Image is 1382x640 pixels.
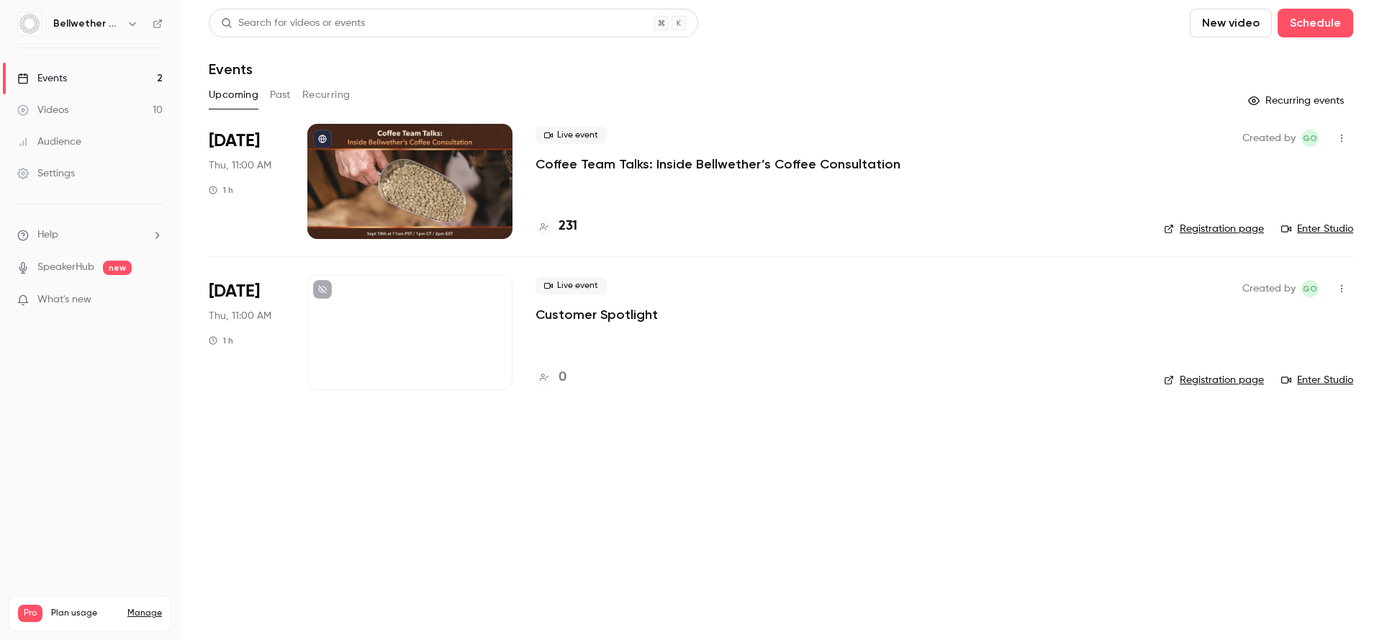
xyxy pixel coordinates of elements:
div: 1 h [209,335,233,346]
div: Videos [17,103,68,117]
span: Thu, 11:00 AM [209,158,271,173]
span: Live event [536,277,607,294]
div: Sep 18 Thu, 11:00 AM (America/Los Angeles) [209,124,284,239]
button: Past [270,84,291,107]
a: Registration page [1164,222,1264,236]
h4: 0 [559,368,566,387]
a: 231 [536,217,577,236]
span: new [103,261,132,275]
span: [DATE] [209,280,260,303]
span: Created by [1242,280,1296,297]
div: Settings [17,166,75,181]
a: Enter Studio [1281,222,1353,236]
a: 0 [536,368,566,387]
h4: 231 [559,217,577,236]
span: What's new [37,292,91,307]
li: help-dropdown-opener [17,227,163,243]
span: Gabrielle Oliveira [1301,130,1319,147]
a: Registration page [1164,373,1264,387]
span: Thu, 11:00 AM [209,309,271,323]
span: GO [1303,280,1317,297]
div: 1 h [209,184,233,196]
button: Recurring events [1242,89,1353,112]
button: New video [1190,9,1272,37]
span: Gabrielle Oliveira [1301,280,1319,297]
h1: Events [209,60,253,78]
div: Search for videos or events [221,16,365,31]
span: [DATE] [209,130,260,153]
span: Pro [18,605,42,622]
a: Customer Spotlight [536,306,658,323]
img: Bellwether Coffee [18,12,41,35]
div: Oct 2 Thu, 11:00 AM (America/Los Angeles) [209,274,284,389]
span: Created by [1242,130,1296,147]
span: Live event [536,127,607,144]
span: GO [1303,130,1317,147]
div: Audience [17,135,81,149]
button: Recurring [302,84,351,107]
button: Upcoming [209,84,258,107]
a: Enter Studio [1281,373,1353,387]
h6: Bellwether Coffee [53,17,121,31]
a: SpeakerHub [37,260,94,275]
button: Schedule [1278,9,1353,37]
a: Manage [127,608,162,619]
span: Plan usage [51,608,119,619]
span: Help [37,227,58,243]
div: Events [17,71,67,86]
a: Coffee Team Talks: Inside Bellwether’s Coffee Consultation [536,156,900,173]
